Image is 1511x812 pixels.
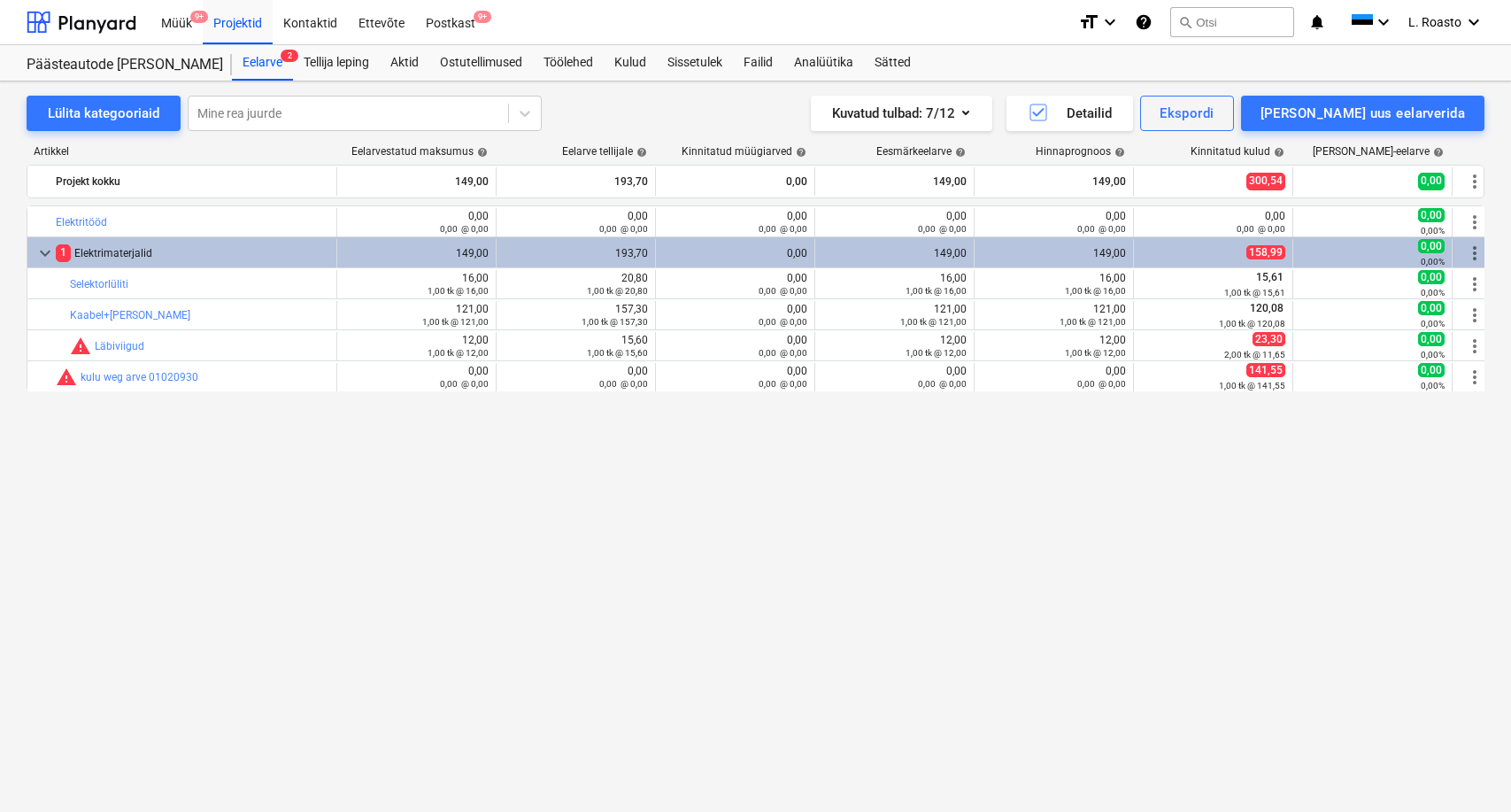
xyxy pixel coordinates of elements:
div: 0,00 [344,365,489,390]
span: help [792,147,806,158]
div: Artikkel [27,145,336,158]
span: 0,00 [1418,332,1445,346]
small: 0,00 @ 0,00 [759,224,807,234]
i: Abikeskus [1135,12,1153,33]
span: 300,54 [1246,173,1285,189]
button: [PERSON_NAME] uus eelarverida [1241,96,1484,131]
div: 0,00 [1141,210,1285,235]
span: search [1178,15,1192,29]
small: 0,00 @ 0,00 [759,379,807,389]
div: 149,00 [344,247,489,259]
span: Rohkem tegevusi [1464,243,1485,264]
div: 12,00 [344,334,489,359]
div: 0,00 [663,210,807,235]
a: Sissetulek [657,45,733,81]
span: help [1270,147,1284,158]
div: 0,00 [982,210,1126,235]
small: 1,00 tk @ 12,00 [428,348,489,358]
button: Lülita kategooriaid [27,96,181,131]
small: 0,00 @ 0,00 [759,317,807,327]
small: 0,00% [1421,381,1445,391]
small: 0,00 @ 0,00 [1077,379,1126,389]
button: Otsi [1170,7,1294,37]
div: Lülita kategooriaid [48,102,159,125]
small: 0,00 @ 0,00 [1237,224,1285,234]
small: 1,00 tk @ 16,00 [906,286,967,296]
span: help [1111,147,1125,158]
span: 0,00 [1418,173,1445,189]
div: Eelarve [232,45,293,81]
i: keyboard_arrow_down [1463,12,1484,33]
span: help [1430,147,1444,158]
small: 0,00% [1421,288,1445,298]
i: keyboard_arrow_down [1099,12,1121,33]
div: 149,00 [982,167,1126,196]
div: 0,00 [822,365,967,390]
i: format_size [1078,12,1099,33]
div: Kuvatud tulbad : 7/12 [832,102,971,125]
div: 0,00 [663,167,807,196]
span: Seotud kulud ületavad prognoosi [70,336,91,357]
div: 16,00 [982,272,1126,297]
div: 0,00 [982,365,1126,390]
a: Töölehed [533,45,604,81]
a: Failid [733,45,783,81]
small: 0,00 @ 0,00 [599,224,648,234]
div: 0,00 [344,210,489,235]
small: 1,00 tk @ 121,00 [422,317,489,327]
span: Rohkem tegevusi [1464,171,1485,192]
small: 1,00 tk @ 121,00 [1060,317,1126,327]
span: help [952,147,966,158]
i: notifications [1308,12,1326,33]
div: Kinnitatud kulud [1191,145,1284,158]
span: 1 [56,244,71,261]
small: 0,00 @ 0,00 [918,379,967,389]
button: Ekspordi [1140,96,1233,131]
small: 2,00 tk @ 11,65 [1224,350,1285,360]
small: 1,00 tk @ 12,00 [906,348,967,358]
div: 15,60 [504,334,648,359]
a: Aktid [380,45,429,81]
span: 0,00 [1418,208,1445,222]
div: 12,00 [822,334,967,359]
small: 1,00 tk @ 141,55 [1219,381,1285,391]
small: 1,00 tk @ 12,00 [1065,348,1126,358]
div: [PERSON_NAME]-eelarve [1313,145,1444,158]
span: 9+ [474,11,491,23]
div: Tellija leping [293,45,380,81]
div: 20,80 [504,272,648,297]
div: 149,00 [822,247,967,259]
div: 149,00 [822,167,967,196]
a: Kulud [604,45,657,81]
div: 121,00 [982,303,1126,328]
small: 0,00% [1421,319,1445,329]
div: Eesmärkeelarve [876,145,966,158]
small: 1,00 tk @ 15,60 [587,348,648,358]
span: 141,55 [1246,363,1285,377]
div: Hinnaprognoos [1036,145,1125,158]
div: [PERSON_NAME] uus eelarverida [1260,102,1465,125]
div: 193,70 [504,167,648,196]
small: 1,00 tk @ 121,00 [900,317,967,327]
small: 1,00 tk @ 15,61 [1224,288,1285,298]
div: Eelarve tellijale [562,145,647,158]
div: 0,00 [663,365,807,390]
span: L. Roasto [1408,15,1461,29]
div: 0,00 [663,303,807,328]
div: 0,00 [663,272,807,297]
a: Eelarve2 [232,45,293,81]
button: Detailid [1006,96,1133,131]
small: 1,00 tk @ 16,00 [1065,286,1126,296]
div: Kinnitatud müügiarved [682,145,806,158]
a: Sätted [864,45,921,81]
small: 0,00 @ 0,00 [440,379,489,389]
a: Ostutellimused [429,45,533,81]
small: 0,00 @ 0,00 [759,348,807,358]
small: 0,00 @ 0,00 [440,224,489,234]
small: 1,00 tk @ 157,30 [582,317,648,327]
small: 0,00 @ 0,00 [1077,224,1126,234]
div: Ekspordi [1160,102,1214,125]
